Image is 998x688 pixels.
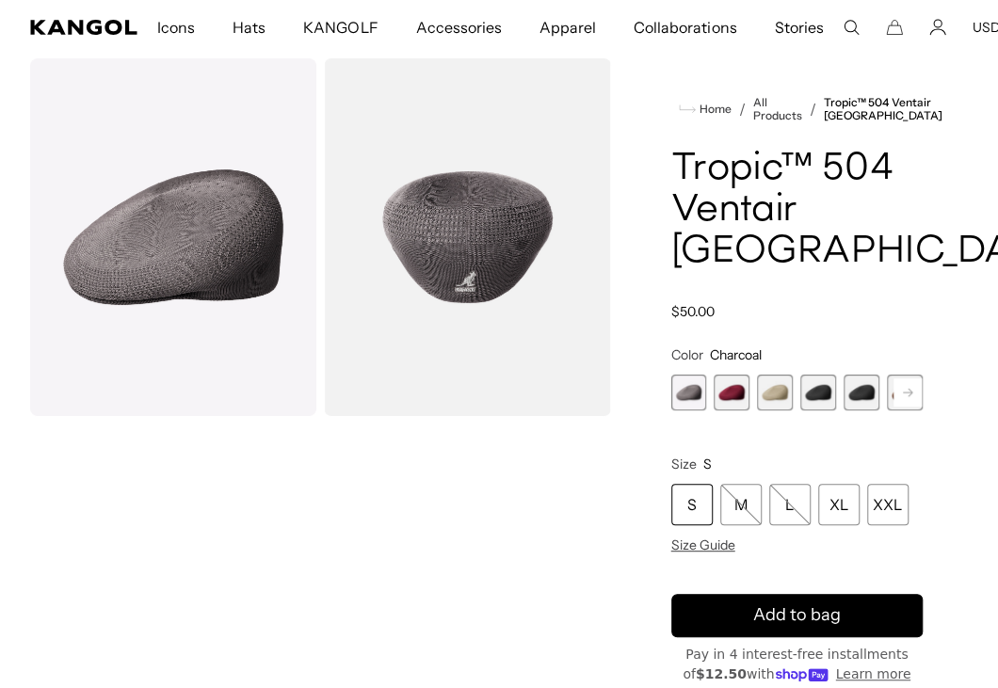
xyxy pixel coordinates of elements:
button: Add to bag [671,594,924,637]
span: Color [671,346,703,363]
summary: Search here [843,19,860,36]
label: Beige [757,375,793,410]
div: XXL [867,484,909,525]
span: Size [671,456,697,472]
a: Kangol [30,20,138,35]
div: S [671,484,713,525]
div: 1 of 16 [671,375,707,410]
div: 3 of 16 [757,375,793,410]
li: / [802,98,816,120]
label: Black/Gold [844,375,879,410]
span: Charcoal [710,346,762,363]
a: All Products [753,96,802,122]
button: Cart [886,19,903,36]
img: color-charcoal [30,58,316,416]
span: $50.00 [671,303,715,320]
div: 2 of 16 [714,375,749,410]
a: Tropic™ 504 Ventair [GEOGRAPHIC_DATA] [824,96,942,122]
div: L [769,484,811,525]
label: Brown [887,375,923,410]
div: 6 of 16 [887,375,923,410]
label: Black [800,375,836,410]
div: M [720,484,762,525]
nav: breadcrumbs [671,96,924,122]
product-gallery: Gallery Viewer [30,58,611,416]
h1: Tropic™ 504 Ventair [GEOGRAPHIC_DATA] [671,149,924,273]
span: Home [696,103,732,116]
span: Add to bag [753,602,841,628]
div: 4 of 16 [800,375,836,410]
a: Account [929,19,946,36]
label: Burgundy [714,375,749,410]
span: Size Guide [671,536,735,553]
span: S [703,456,712,472]
div: 5 of 16 [844,375,879,410]
a: Home [679,101,732,118]
div: XL [818,484,860,525]
li: / [732,98,746,120]
label: Charcoal [671,375,707,410]
img: color-charcoal [324,58,610,416]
